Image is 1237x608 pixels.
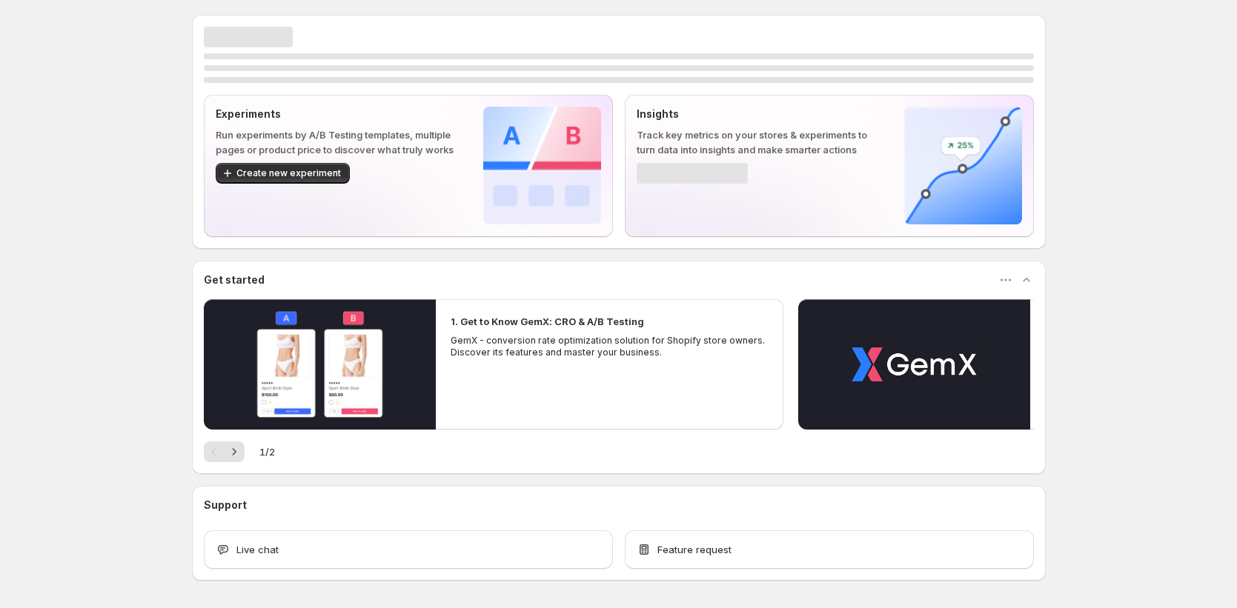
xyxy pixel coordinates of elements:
p: Track key metrics on your stores & experiments to turn data into insights and make smarter actions [637,127,881,157]
span: Create new experiment [236,167,341,179]
p: Run experiments by A/B Testing templates, multiple pages or product price to discover what truly ... [216,127,460,157]
p: GemX - conversion rate optimization solution for Shopify store owners. Discover its features and ... [451,335,769,358]
span: Feature request [657,542,732,557]
img: Insights [904,107,1022,224]
button: Create new experiment [216,163,350,184]
button: Play video [798,299,1030,430]
button: Play video [204,299,436,430]
img: Experiments [483,107,601,224]
button: Next [224,441,245,462]
h2: 1. Get to Know GemX: CRO & A/B Testing [451,314,644,329]
h3: Support [204,498,247,512]
nav: Pagination [204,441,245,462]
p: Experiments [216,107,460,121]
p: Insights [637,107,881,121]
span: 1 / 2 [259,444,275,459]
span: Live chat [236,542,279,557]
h3: Get started [204,273,265,287]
